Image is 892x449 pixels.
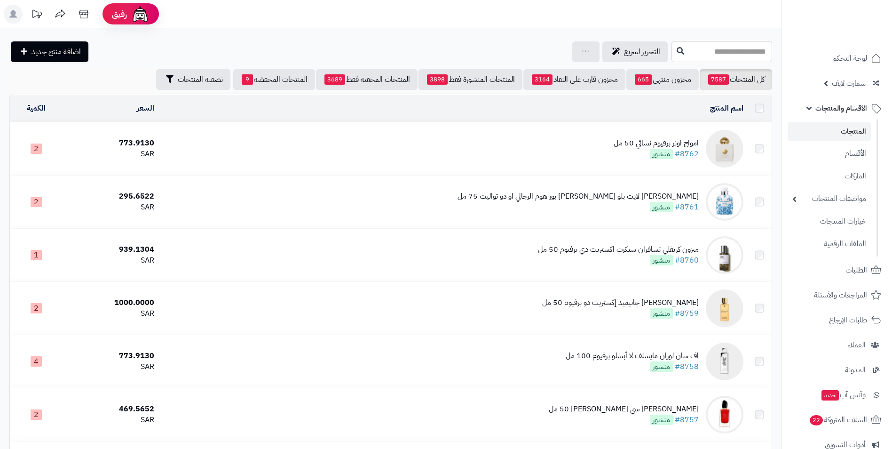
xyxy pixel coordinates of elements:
[11,41,88,62] a: اضافة منتج جديد
[788,334,886,356] a: العملاء
[675,308,699,319] a: #8759
[31,250,42,260] span: 1
[706,343,743,380] img: اف سان لوران مايسلف لا أبسلو برفيوم 100 مل
[233,69,315,90] a: المنتجات المخفضة9
[624,46,660,57] span: التحرير لسريع
[25,5,48,26] a: تحديثات المنصة
[650,308,673,319] span: منشور
[788,409,886,431] a: السلات المتروكة22
[542,297,699,308] div: [PERSON_NAME] جانيميد إكستريت دو برفيوم 50 مل
[788,359,886,381] a: المدونة
[706,130,743,168] img: امواج اونر برفيوم نسائي 50 مل
[137,103,154,114] a: السعر
[832,52,867,65] span: لوحة التحكم
[31,303,42,313] span: 2
[66,255,154,266] div: SAR
[821,388,866,401] span: وآتس آب
[31,144,42,154] span: 2
[650,202,673,212] span: منشور
[788,189,871,209] a: مواصفات المنتجات
[427,74,448,85] span: 3898
[788,309,886,331] a: طلبات الإرجاع
[66,244,154,255] div: 939.1304
[602,41,668,62] a: التحرير لسريع
[66,404,154,415] div: 469.5652
[178,74,223,85] span: تصفية المنتجات
[700,69,772,90] a: كل المنتجات7587
[675,361,699,372] a: #8758
[809,415,823,425] span: 22
[847,338,866,352] span: العملاء
[549,404,699,415] div: [PERSON_NAME] سي [PERSON_NAME] 50 مل
[788,259,886,281] a: الطلبات
[788,384,886,406] a: وآتس آبجديد
[242,74,253,85] span: 9
[458,191,699,202] div: [PERSON_NAME] لايت بلو [PERSON_NAME] بور هوم الرجالي او دو تواليت 75 مل
[523,69,625,90] a: مخزون قارب على النفاذ3164
[821,390,839,401] span: جديد
[788,234,871,254] a: الملفات الرقمية
[788,122,871,141] a: المنتجات
[31,197,42,207] span: 2
[156,69,230,90] button: تصفية المنتجات
[635,74,652,85] span: 665
[324,74,345,85] span: 3689
[675,255,699,266] a: #8760
[814,289,867,302] span: المراجعات والأسئلة
[708,74,729,85] span: 7587
[710,103,743,114] a: اسم المنتج
[788,47,886,70] a: لوحة التحكم
[675,148,699,160] a: #8762
[815,102,867,115] span: الأقسام والمنتجات
[316,69,418,90] a: المنتجات المخفية فقط3689
[788,166,871,186] a: الماركات
[832,77,866,90] span: سمارت لايف
[788,144,871,164] a: الأقسام
[828,20,883,40] img: logo-2.png
[706,183,743,221] img: دولتشي غابانا لايت بلو سمر فايبس بور هوم الرجالي او دو تواليت 75 مل
[418,69,522,90] a: المنتجات المنشورة فقط3898
[66,308,154,319] div: SAR
[706,289,743,327] img: مارك أنطوان باروا جانيميد إكستريت دو برفيوم 50 مل
[845,363,866,377] span: المدونة
[614,138,699,149] div: امواج اونر برفيوم نسائي 50 مل
[650,255,673,265] span: منشور
[66,138,154,149] div: 773.9130
[112,8,127,20] span: رفيق
[706,396,743,433] img: جورجيو أرماني سي باسيوني 50 مل
[650,415,673,425] span: منشور
[675,201,699,213] a: #8761
[66,202,154,213] div: SAR
[27,103,46,114] a: الكمية
[66,361,154,372] div: SAR
[788,284,886,306] a: المراجعات والأسئلة
[538,244,699,255] div: ميزون كريفلي تسافران سيكرت اكستريت دي برفيوم 50 مل
[131,5,150,24] img: ai-face.png
[626,69,699,90] a: مخزون منتهي665
[845,264,867,277] span: الطلبات
[66,415,154,425] div: SAR
[706,236,743,274] img: ميزون كريفلي تسافران سيكرت اكستريت دي برفيوم 50 مل
[829,313,867,327] span: طلبات الإرجاع
[809,413,867,426] span: السلات المتروكة
[788,211,871,232] a: خيارات المنتجات
[66,149,154,160] div: SAR
[31,409,42,420] span: 2
[566,351,699,361] div: اف سان لوران مايسلف لا أبسلو برفيوم 100 مل
[532,74,553,85] span: 3164
[66,191,154,202] div: 295.6522
[650,149,673,159] span: منشور
[66,297,154,308] div: 1000.0000
[66,351,154,361] div: 773.9130
[675,414,699,425] a: #8757
[32,46,81,57] span: اضافة منتج جديد
[650,361,673,372] span: منشور
[31,356,42,367] span: 4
